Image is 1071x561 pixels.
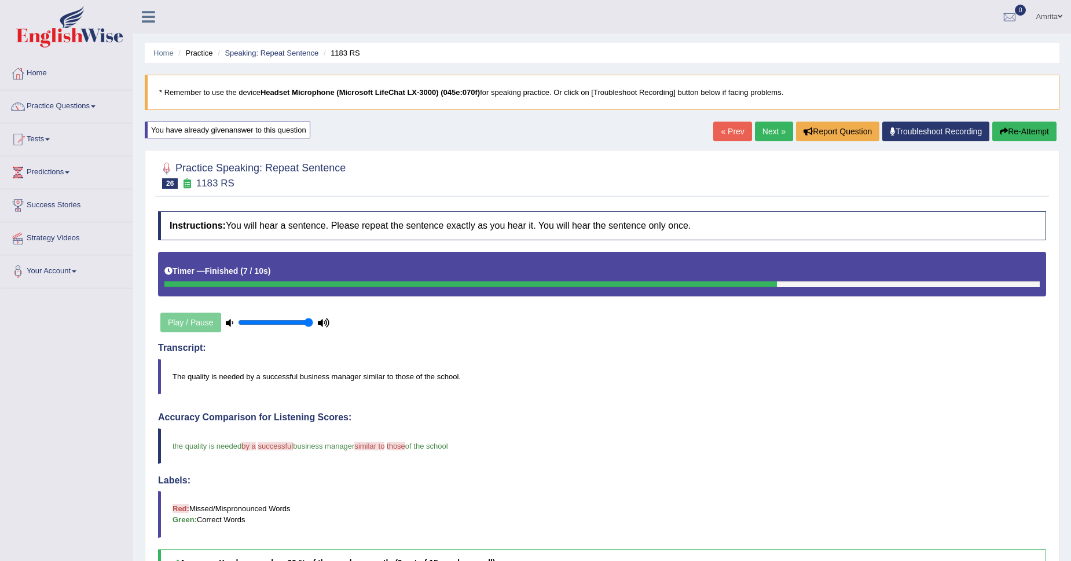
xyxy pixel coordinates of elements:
[225,49,318,57] a: Speaking: Repeat Sentence
[158,491,1046,537] blockquote: Missed/Mispronounced Words Correct Words
[293,442,354,450] span: business manager
[1,189,133,218] a: Success Stories
[158,475,1046,486] h4: Labels:
[205,266,239,276] b: Finished
[713,122,751,141] a: « Prev
[992,122,1057,141] button: Re-Attempt
[196,178,234,189] small: 1183 RS
[387,442,405,450] span: those
[1,255,133,284] a: Your Account
[158,412,1046,423] h4: Accuracy Comparison for Listening Scores:
[354,442,384,450] span: similar to
[243,266,268,276] b: 7 / 10s
[1015,5,1026,16] span: 0
[181,178,193,189] small: Exam occurring question
[175,47,212,58] li: Practice
[882,122,989,141] a: Troubleshoot Recording
[261,88,480,97] b: Headset Microphone (Microsoft LifeChat LX-3000) (045e:070f)
[153,49,174,57] a: Home
[796,122,879,141] button: Report Question
[170,221,226,230] b: Instructions:
[145,122,310,138] div: You have already given answer to this question
[258,442,293,450] span: successful
[145,75,1059,110] blockquote: * Remember to use the device for speaking practice. Or click on [Troubleshoot Recording] button b...
[164,267,270,276] h5: Timer —
[1,90,133,119] a: Practice Questions
[162,178,178,189] span: 26
[755,122,793,141] a: Next »
[321,47,360,58] li: 1183 RS
[1,156,133,185] a: Predictions
[1,222,133,251] a: Strategy Videos
[240,266,243,276] b: (
[158,343,1046,353] h4: Transcript:
[268,266,271,276] b: )
[241,442,256,450] span: by a
[405,442,448,450] span: of the school
[158,160,346,189] h2: Practice Speaking: Repeat Sentence
[1,123,133,152] a: Tests
[158,359,1046,394] blockquote: The quality is needed by a successful business manager similar to those of the school.
[1,57,133,86] a: Home
[173,442,241,450] span: the quality is needed
[173,504,189,513] b: Red:
[173,515,197,524] b: Green:
[158,211,1046,240] h4: You will hear a sentence. Please repeat the sentence exactly as you hear it. You will hear the se...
